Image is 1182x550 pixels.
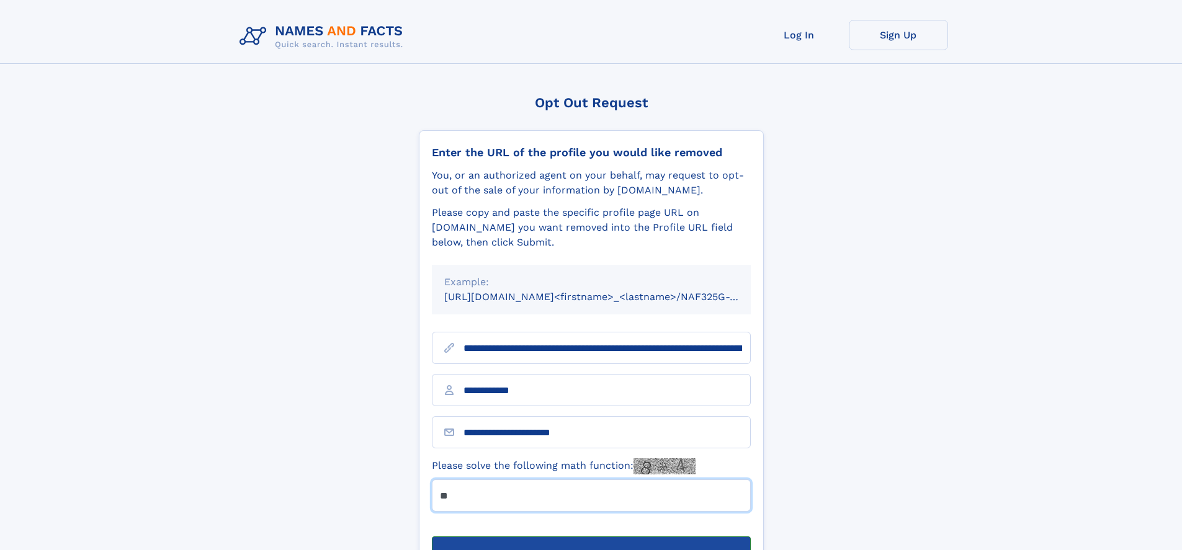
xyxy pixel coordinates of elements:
[444,291,774,303] small: [URL][DOMAIN_NAME]<firstname>_<lastname>/NAF325G-xxxxxxxx
[235,20,413,53] img: Logo Names and Facts
[419,95,764,110] div: Opt Out Request
[432,205,751,250] div: Please copy and paste the specific profile page URL on [DOMAIN_NAME] you want removed into the Pr...
[432,146,751,159] div: Enter the URL of the profile you would like removed
[849,20,948,50] a: Sign Up
[750,20,849,50] a: Log In
[432,168,751,198] div: You, or an authorized agent on your behalf, may request to opt-out of the sale of your informatio...
[432,458,696,474] label: Please solve the following math function:
[444,275,738,290] div: Example:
